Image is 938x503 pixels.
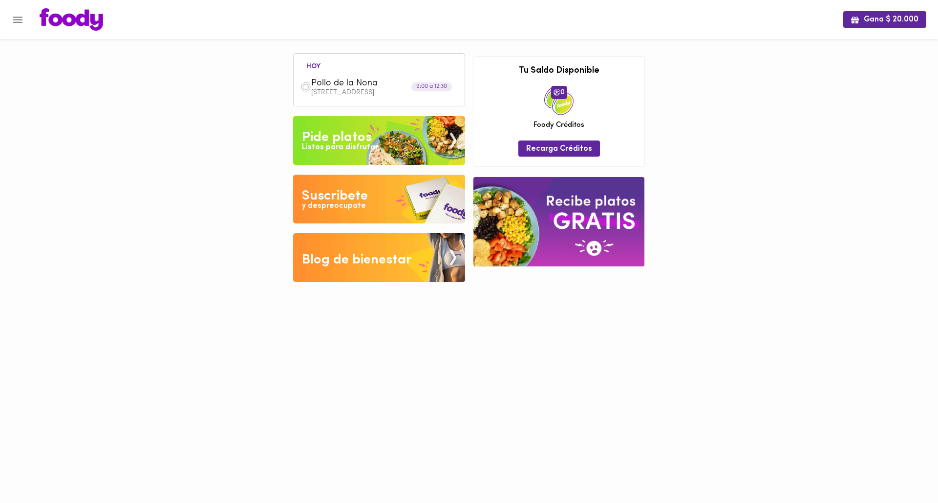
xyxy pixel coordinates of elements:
[843,11,926,27] button: Gana $ 20.000
[311,89,458,96] p: [STREET_ADDRESS]
[6,8,30,32] button: Menu
[293,116,465,165] img: Pide un Platos
[518,141,600,157] button: Recarga Créditos
[293,175,465,223] img: Disfruta bajar de peso
[302,186,368,206] div: Suscribete
[40,8,103,31] img: logo.png
[851,15,918,24] span: Gana $ 20.000
[302,201,366,212] div: y despreocupate
[526,144,592,154] span: Recarga Créditos
[302,250,412,270] div: Blog de bienestar
[544,86,574,115] img: credits-package.png
[481,66,637,76] h3: Tu Saldo Disponible
[551,86,567,99] span: 0
[298,61,328,70] li: hoy
[300,81,311,92] img: dish.png
[311,78,424,89] span: Pollo de la Nona
[533,120,584,130] span: Foody Créditos
[302,142,378,153] div: Listos para disfrutar
[554,89,560,96] img: foody-creditos.png
[302,128,372,147] div: Pide platos
[411,82,452,92] div: 9:00 a 12:30
[293,233,465,282] img: Blog de bienestar
[473,177,644,266] img: referral-banner.png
